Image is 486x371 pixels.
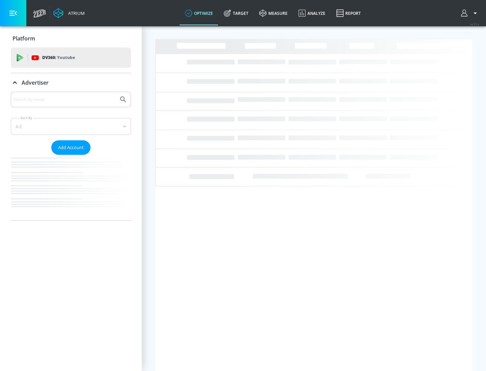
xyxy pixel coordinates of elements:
[11,118,131,135] div: A-Z
[53,8,85,18] a: Atrium
[22,79,49,86] p: Advertiser
[11,73,131,92] div: Advertiser
[11,29,131,48] div: Platform
[11,92,131,220] div: Advertiser
[42,54,75,61] p: DV360:
[293,1,331,25] a: Analyze
[51,140,90,155] button: Add Account
[19,116,34,120] label: Sort By
[254,1,293,25] a: measure
[470,22,479,26] span: v 4.25.4
[65,10,85,16] div: Atrium
[57,54,75,61] p: Youtube
[218,1,254,25] a: Target
[11,48,131,68] div: DV360: Youtube
[58,144,84,151] span: Add Account
[180,1,218,25] a: optimize
[11,155,131,220] nav: list of Advertiser
[331,1,366,25] a: Report
[12,35,35,42] p: Platform
[13,95,116,104] input: Search by name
